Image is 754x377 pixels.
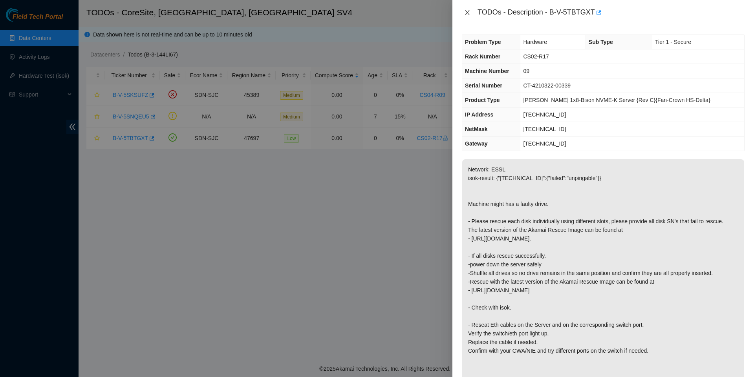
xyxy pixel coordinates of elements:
span: IP Address [465,111,493,118]
span: Hardware [523,39,547,45]
span: Product Type [465,97,500,103]
span: [TECHNICAL_ID] [523,126,566,132]
span: [TECHNICAL_ID] [523,111,566,118]
span: Machine Number [465,68,509,74]
span: NetMask [465,126,488,132]
span: Gateway [465,140,488,147]
button: Close [462,9,473,16]
span: CT-4210322-00339 [523,82,571,89]
span: Tier 1 - Secure [655,39,691,45]
span: 09 [523,68,529,74]
span: close [464,9,470,16]
span: Rack Number [465,53,500,60]
div: TODOs - Description - B-V-5TBTGXT [478,6,745,19]
span: Problem Type [465,39,501,45]
span: CS02-R17 [523,53,549,60]
span: Serial Number [465,82,502,89]
span: Sub Type [589,39,613,45]
span: [PERSON_NAME] 1x8-Bison NVME-K Server {Rev C}{Fan-Crown HS-Delta} [523,97,710,103]
span: [TECHNICAL_ID] [523,140,566,147]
